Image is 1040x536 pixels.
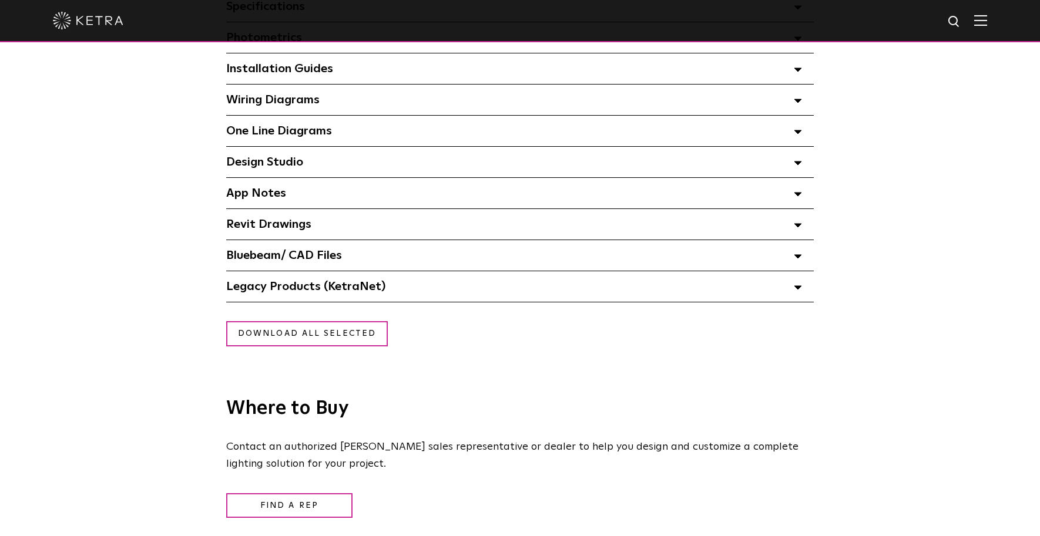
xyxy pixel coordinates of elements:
img: search icon [947,15,962,29]
p: Contact an authorized [PERSON_NAME] sales representative or dealer to help you design and customi... [226,439,808,473]
span: Bluebeam/ CAD Files [226,250,342,261]
a: Find a Rep [226,493,353,518]
img: Hamburger%20Nav.svg [974,15,987,26]
span: App Notes [226,187,286,199]
span: One Line Diagrams [226,125,332,137]
span: Legacy Products (KetraNet) [226,281,385,292]
span: Revit Drawings [226,218,311,230]
h3: Where to Buy [226,399,814,418]
a: Download all selected [226,321,388,346]
span: Design Studio [226,156,303,168]
span: Wiring Diagrams [226,94,320,106]
span: Installation Guides [226,63,333,75]
img: ketra-logo-2019-white [53,12,123,29]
